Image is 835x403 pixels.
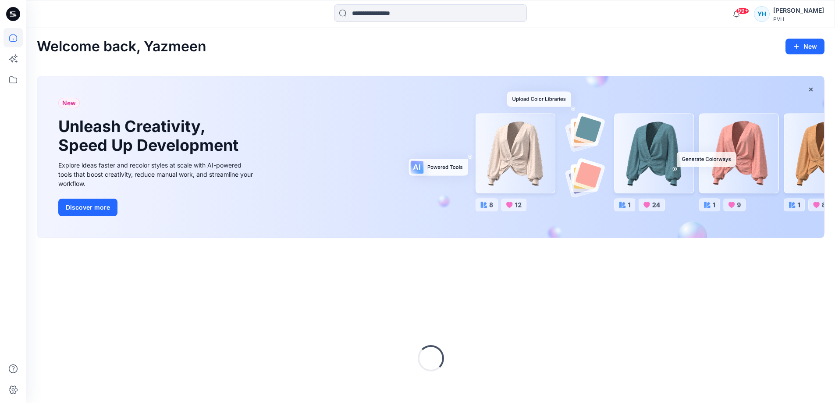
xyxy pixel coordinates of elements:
[58,199,117,216] button: Discover more
[62,98,76,108] span: New
[773,5,824,16] div: [PERSON_NAME]
[773,16,824,22] div: PVH
[58,199,256,216] a: Discover more
[754,6,770,22] div: YH
[736,7,749,14] span: 99+
[58,160,256,188] div: Explore ideas faster and recolor styles at scale with AI-powered tools that boost creativity, red...
[58,117,242,155] h1: Unleash Creativity, Speed Up Development
[785,39,824,54] button: New
[37,39,206,55] h2: Welcome back, Yazmeen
